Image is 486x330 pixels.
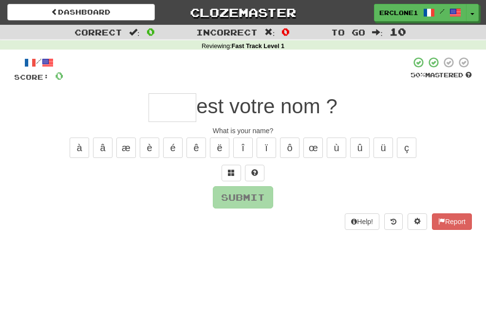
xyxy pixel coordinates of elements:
[374,138,393,158] button: ü
[116,138,136,158] button: æ
[264,28,275,36] span: :
[350,138,370,158] button: û
[379,8,418,17] span: Erclone1
[390,26,406,37] span: 10
[129,28,140,36] span: :
[196,27,258,37] span: Incorrect
[440,8,445,15] span: /
[210,138,229,158] button: ë
[70,138,89,158] button: à
[345,213,379,230] button: Help!
[384,213,403,230] button: Round history (alt+y)
[432,213,472,230] button: Report
[7,4,155,20] a: Dashboard
[14,73,49,81] span: Score:
[245,165,264,181] button: Single letter hint - you only get 1 per sentence and score half the points! alt+h
[140,138,159,158] button: è
[411,71,472,80] div: Mastered
[232,43,285,50] strong: Fast Track Level 1
[75,27,122,37] span: Correct
[331,27,365,37] span: To go
[14,56,63,69] div: /
[213,186,273,208] button: Submit
[169,4,317,21] a: Clozemaster
[280,138,299,158] button: ô
[257,138,276,158] button: ï
[281,26,290,37] span: 0
[374,4,467,21] a: Erclone1 /
[327,138,346,158] button: ù
[55,69,63,82] span: 0
[187,138,206,158] button: ê
[222,165,241,181] button: Switch sentence to multiple choice alt+p
[196,95,337,118] span: est votre nom ?
[372,28,383,36] span: :
[93,138,112,158] button: â
[14,126,472,136] div: What is your name?
[411,71,425,79] span: 50 %
[233,138,253,158] button: î
[147,26,155,37] span: 0
[303,138,323,158] button: œ
[163,138,183,158] button: é
[397,138,416,158] button: ç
